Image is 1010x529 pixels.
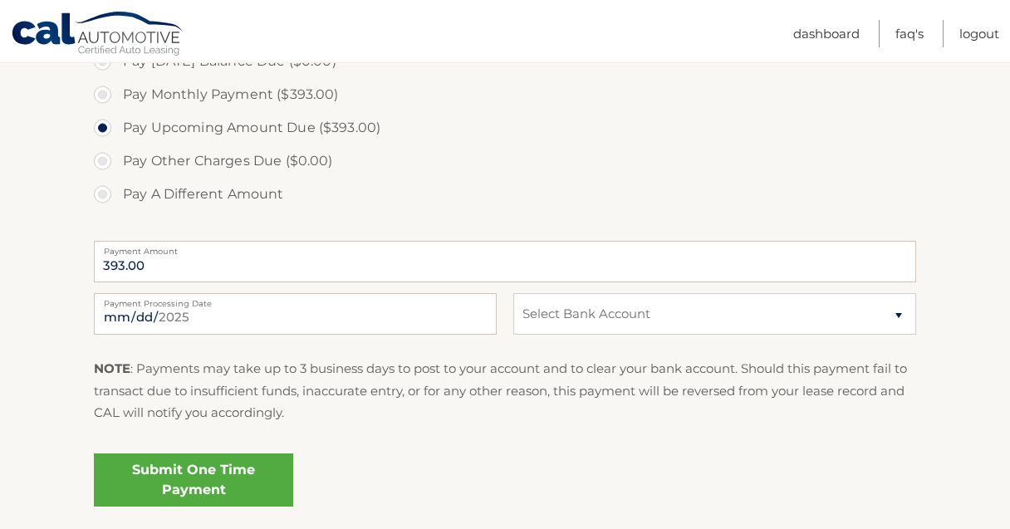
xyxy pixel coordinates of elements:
[94,111,916,144] label: Pay Upcoming Amount Due ($393.00)
[94,241,916,282] input: Payment Amount
[11,11,185,59] a: Cal Automotive
[895,20,924,47] a: FAQ's
[94,360,130,376] strong: NOTE
[94,293,497,306] label: Payment Processing Date
[94,293,497,335] input: Payment Date
[959,20,999,47] a: Logout
[94,358,916,424] p: : Payments may take up to 3 business days to post to your account and to clear your bank account....
[94,144,916,178] label: Pay Other Charges Due ($0.00)
[94,241,916,254] label: Payment Amount
[94,78,916,111] label: Pay Monthly Payment ($393.00)
[793,20,860,47] a: Dashboard
[94,178,916,211] label: Pay A Different Amount
[94,453,293,507] a: Submit One Time Payment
